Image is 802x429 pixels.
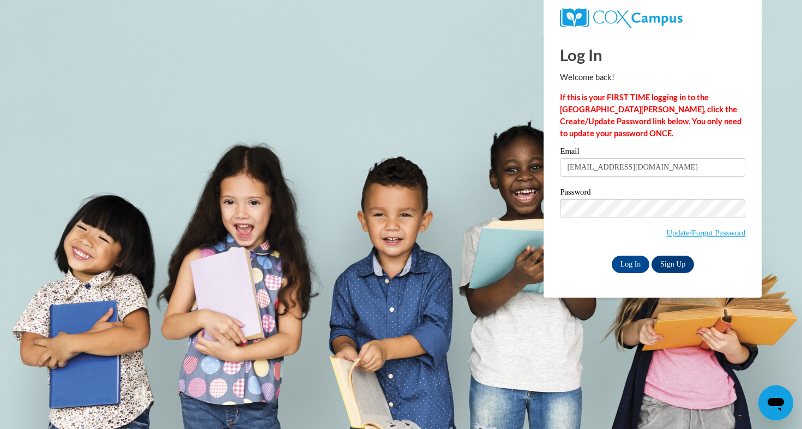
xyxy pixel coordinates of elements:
[652,256,694,273] a: Sign Up
[560,93,741,138] strong: If this is your FIRST TIME logging in to the [GEOGRAPHIC_DATA][PERSON_NAME], click the Create/Upd...
[560,8,682,28] img: COX Campus
[560,188,745,199] label: Password
[560,44,745,66] h1: Log In
[666,228,745,237] a: Update/Forgot Password
[560,71,745,83] p: Welcome back!
[758,385,793,420] iframe: Button to launch messaging window
[560,8,745,28] a: COX Campus
[560,147,745,158] label: Email
[612,256,650,273] input: Log In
